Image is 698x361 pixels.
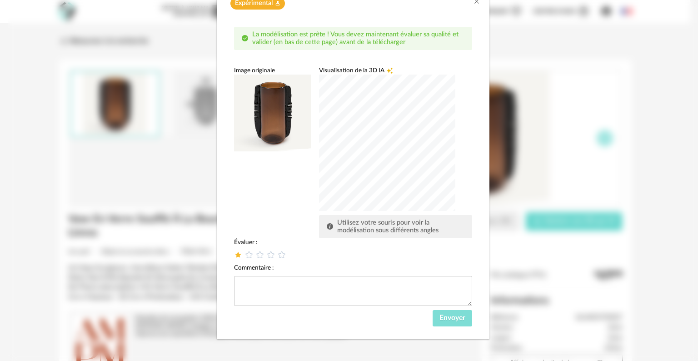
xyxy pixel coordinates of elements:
div: Commentaire : [234,264,472,272]
span: Visualisation de la 3D IA [319,66,384,75]
img: neutral background [234,75,311,151]
span: La modélisation est prête ! Vous devez maintenant évaluer sa qualité et valider (en bas de cette ... [252,31,459,46]
button: Envoyer [433,310,472,326]
div: Évaluer : [234,238,472,246]
span: Utilisez votre souris pour voir la modélisation sous différents angles [337,219,439,234]
div: Image originale [234,66,311,75]
span: Creation icon [386,66,393,75]
span: Envoyer [439,314,465,321]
